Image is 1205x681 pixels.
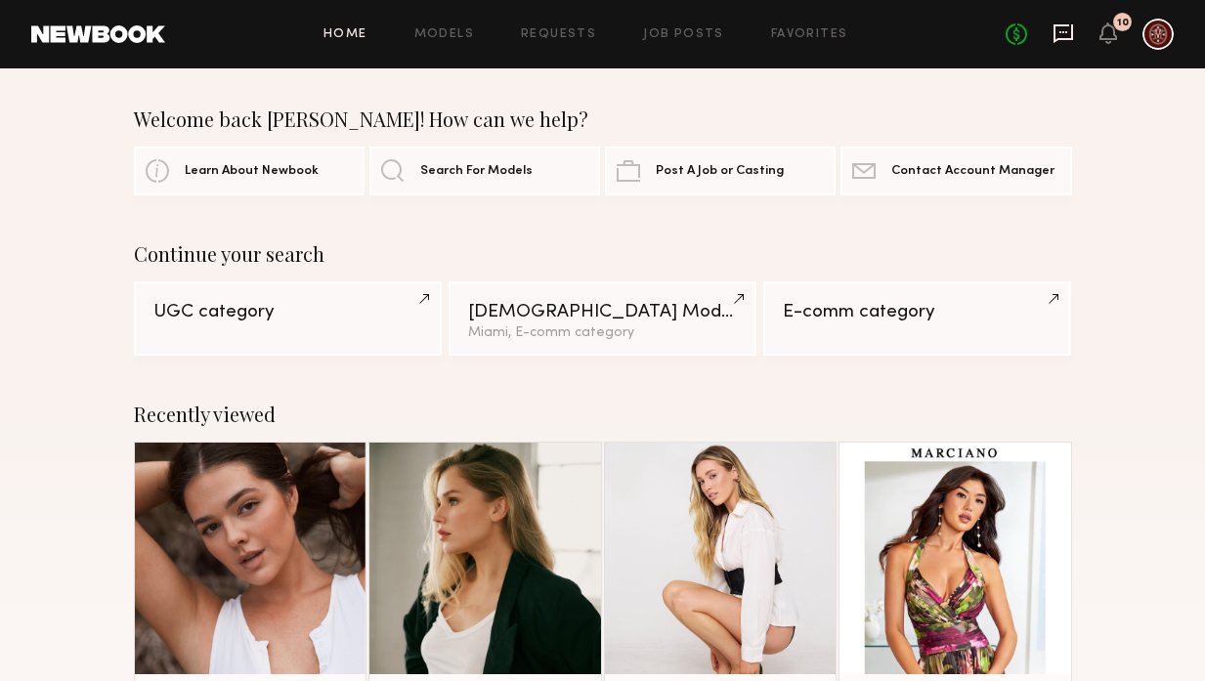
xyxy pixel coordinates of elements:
[468,303,738,321] div: [DEMOGRAPHIC_DATA] Models
[643,28,724,41] a: Job Posts
[134,147,365,195] a: Learn About Newbook
[420,165,533,178] span: Search For Models
[323,28,367,41] a: Home
[783,303,1053,321] div: E-comm category
[449,281,757,356] a: [DEMOGRAPHIC_DATA] ModelsMiami, E-comm category
[369,147,600,195] a: Search For Models
[763,281,1072,356] a: E-comm category
[840,147,1071,195] a: Contact Account Manager
[521,28,596,41] a: Requests
[134,403,1072,426] div: Recently viewed
[468,326,738,340] div: Miami, E-comm category
[414,28,474,41] a: Models
[134,242,1072,266] div: Continue your search
[1117,18,1129,28] div: 10
[771,28,848,41] a: Favorites
[656,165,784,178] span: Post A Job or Casting
[134,107,1072,131] div: Welcome back [PERSON_NAME]! How can we help?
[185,165,319,178] span: Learn About Newbook
[153,303,423,321] div: UGC category
[134,281,443,356] a: UGC category
[891,165,1054,178] span: Contact Account Manager
[605,147,836,195] a: Post A Job or Casting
